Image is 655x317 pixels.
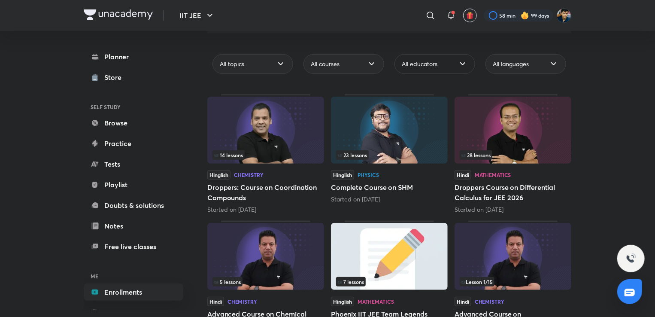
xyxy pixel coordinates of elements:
[207,223,324,290] img: Thumbnail
[84,283,183,301] a: Enrollments
[84,100,183,114] h6: SELF STUDY
[338,152,367,158] span: 23 lessons
[331,223,448,290] img: Thumbnail
[402,60,437,68] span: All educators
[104,72,127,82] div: Store
[455,170,471,180] span: Hindi
[338,279,364,284] span: 7 lessons
[336,150,443,160] div: infosection
[336,150,443,160] div: left
[174,7,220,24] button: IIT JEE
[207,205,324,214] div: Started on Aug 8
[84,197,183,214] a: Doubts & solutions
[455,97,571,164] img: Thumbnail
[461,152,491,158] span: 28 lessons
[84,9,153,22] a: Company Logo
[358,299,394,304] div: Mathematics
[336,277,443,287] div: infosection
[331,97,448,164] img: Thumbnail
[336,277,443,287] div: infocontainer
[461,279,493,284] span: Lesson 1 / 15
[460,277,566,287] div: infosection
[466,12,474,19] img: avatar
[84,114,183,131] a: Browse
[212,277,319,287] div: left
[460,277,566,287] div: left
[212,277,319,287] div: infocontainer
[220,60,244,68] span: All topics
[331,170,354,180] span: Hinglish
[84,69,183,86] a: Store
[455,223,571,290] img: Thumbnail
[463,9,477,22] button: avatar
[212,150,319,160] div: infosection
[331,195,448,204] div: Started on Aug 11
[207,182,324,203] h5: Droppers: Course on Coordination Compounds
[475,172,511,177] div: Mathematics
[212,277,319,287] div: infosection
[212,150,319,160] div: infocontainer
[493,60,529,68] span: All languages
[475,299,504,304] div: Chemistry
[455,94,571,214] div: Droppers Course on Differential Calculus for JEE 2026
[84,217,183,235] a: Notes
[84,9,153,20] img: Company Logo
[521,11,529,20] img: streak
[460,277,566,287] div: infocontainer
[460,150,566,160] div: infosection
[207,97,324,164] img: Thumbnail
[84,238,183,255] a: Free live classes
[207,170,230,180] span: Hinglish
[84,135,183,152] a: Practice
[311,60,340,68] span: All courses
[207,297,224,306] span: Hindi
[207,94,324,214] div: Droppers: Course on Coordination Compounds
[557,8,571,23] img: SHREYANSH GUPTA
[460,150,566,160] div: left
[455,182,571,203] h5: Droppers Course on Differential Calculus for JEE 2026
[626,253,636,264] img: ttu
[336,277,443,287] div: left
[358,172,379,177] div: Physics
[336,150,443,160] div: infocontainer
[331,182,448,192] h5: Complete Course on SHM
[331,297,354,306] span: Hinglish
[84,176,183,193] a: Playlist
[214,279,241,284] span: 5 lessons
[331,94,448,214] div: Complete Course on SHM
[227,299,257,304] div: Chemistry
[212,150,319,160] div: left
[84,269,183,283] h6: ME
[455,297,471,306] span: Hindi
[84,155,183,173] a: Tests
[214,152,243,158] span: 14 lessons
[84,48,183,65] a: Planner
[455,205,571,214] div: Started on Aug 1
[460,150,566,160] div: infocontainer
[234,172,264,177] div: Chemistry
